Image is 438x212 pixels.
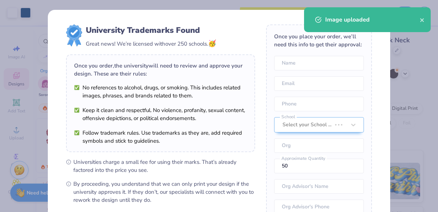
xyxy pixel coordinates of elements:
input: Org Advisor's Name [274,179,364,194]
div: University Trademarks Found [86,24,216,36]
span: By proceeding, you understand that we can only print your design if the university approves it. I... [73,180,255,204]
input: Org [274,138,364,153]
span: 🥳 [208,39,216,48]
span: Universities charge a small fee for using their marks. That’s already factored into the price you... [73,158,255,174]
input: Email [274,76,364,91]
input: Name [274,56,364,70]
input: Approximate Quantity [274,159,364,173]
div: Great news! We’re licensed with over 250 schools. [86,39,216,49]
div: Image uploaded [325,15,420,24]
img: license-marks-badge.png [66,24,82,46]
div: Once you order, the university will need to review and approve your design. These are their rules: [74,62,247,78]
li: Keep it clean and respectful. No violence, profanity, sexual content, offensive depictions, or po... [74,106,247,122]
button: close [420,15,425,24]
li: Follow trademark rules. Use trademarks as they are, add required symbols and stick to guidelines. [74,129,247,145]
li: No references to alcohol, drugs, or smoking. This includes related images, phrases, and brands re... [74,84,247,100]
div: Once you place your order, we’ll need this info to get their approval: [274,32,364,49]
input: Phone [274,97,364,111]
